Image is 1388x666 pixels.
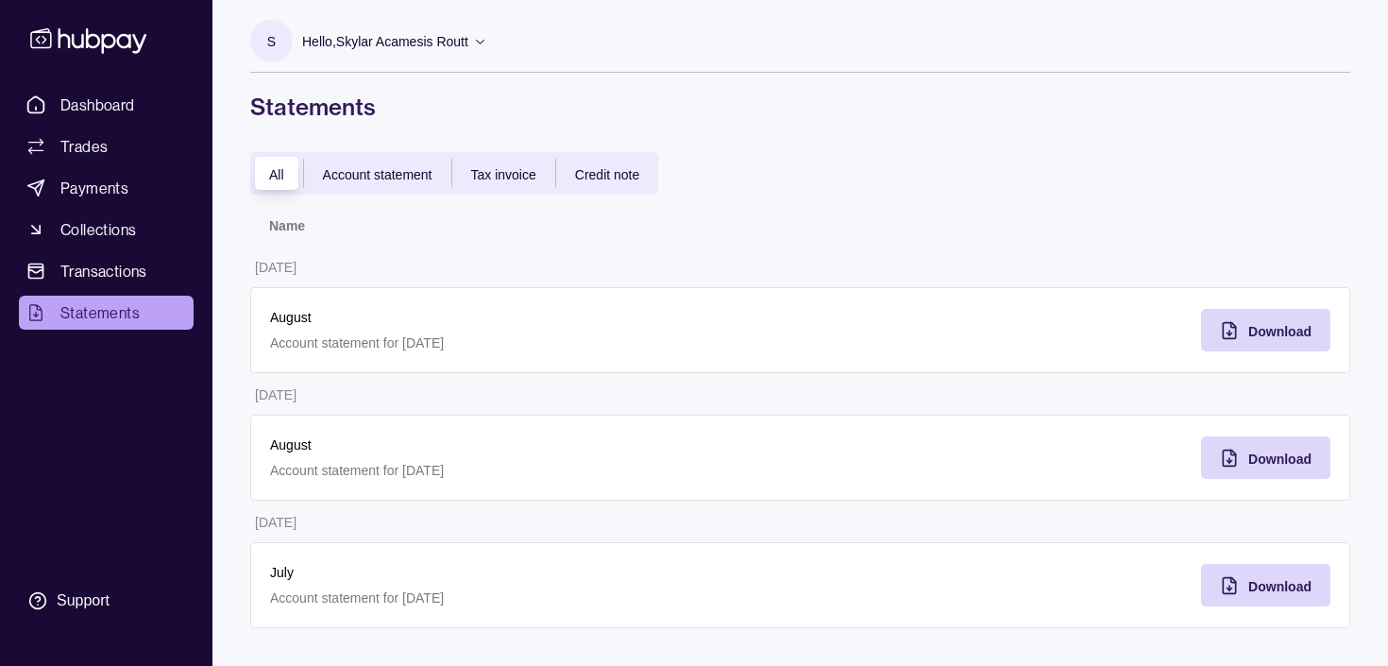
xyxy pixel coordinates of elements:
a: Dashboard [19,88,194,122]
a: Collections [19,213,194,247]
span: Statements [60,301,140,324]
p: Account statement for [DATE] [270,588,782,608]
span: Credit note [575,167,639,182]
span: Tax invoice [471,167,536,182]
p: S [267,31,276,52]
div: Support [57,590,110,611]
span: Transactions [60,260,147,282]
p: Account statement for [DATE] [270,460,782,481]
a: Statements [19,296,194,330]
a: Support [19,581,194,621]
span: Download [1248,452,1312,467]
span: Collections [60,218,136,241]
h1: Statements [250,92,1350,122]
p: [DATE] [255,387,296,402]
a: Trades [19,129,194,163]
span: Trades [60,135,108,158]
span: Account statement [323,167,432,182]
button: Download [1201,309,1330,351]
p: August [270,307,782,328]
span: Download [1248,324,1312,339]
span: Dashboard [60,94,135,116]
span: All [269,167,284,182]
p: August [270,435,782,455]
p: Name [269,218,305,233]
a: Transactions [19,254,194,288]
p: July [270,562,782,583]
span: Payments [60,177,128,199]
div: documentTypes [250,152,658,195]
button: Download [1201,436,1330,479]
p: [DATE] [255,260,296,275]
p: Hello, Skylar Acamesis Routt [302,31,468,52]
p: [DATE] [255,515,296,530]
span: Download [1248,579,1312,594]
button: Download [1201,564,1330,606]
p: Account statement for [DATE] [270,333,782,353]
a: Payments [19,171,194,205]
